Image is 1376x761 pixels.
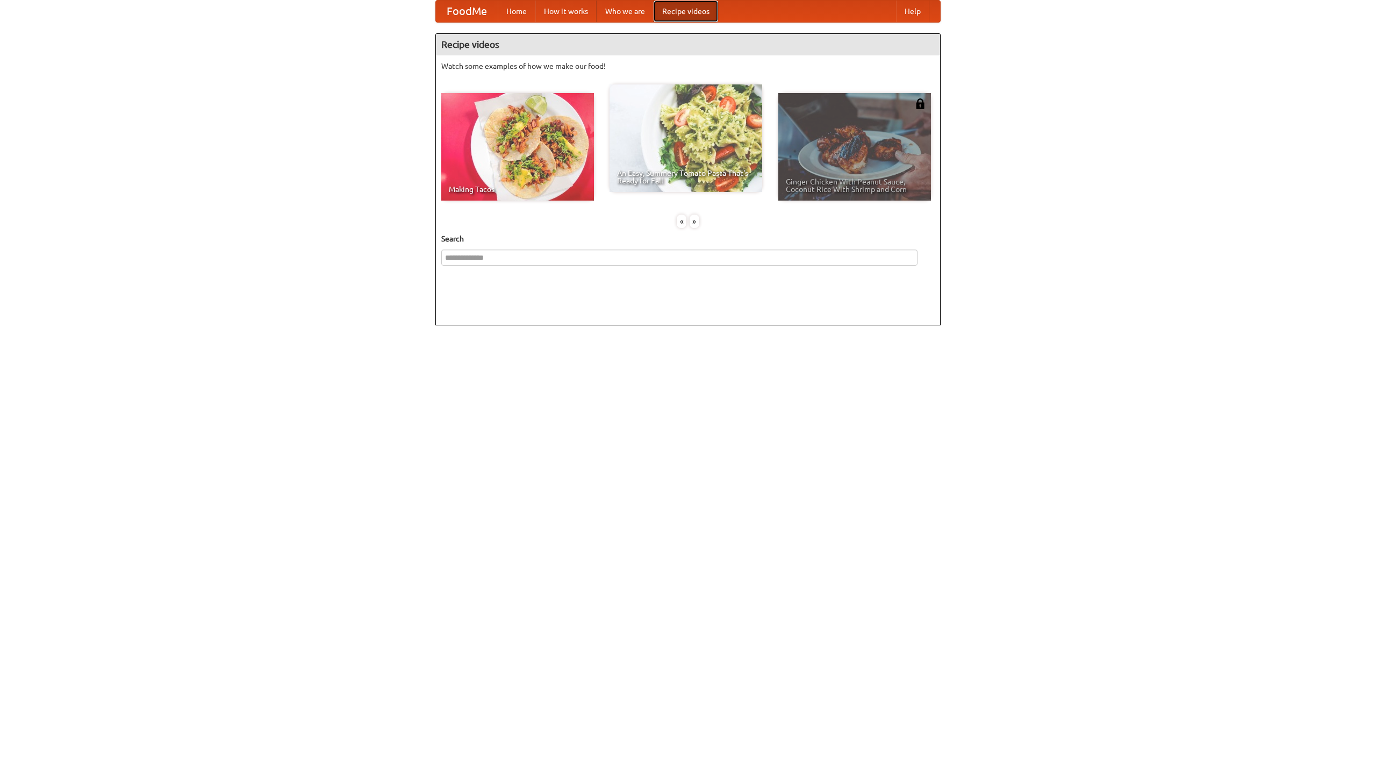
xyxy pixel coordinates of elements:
a: Help [896,1,929,22]
h4: Recipe videos [436,34,940,55]
div: » [690,215,699,228]
div: « [677,215,686,228]
a: Home [498,1,535,22]
a: How it works [535,1,597,22]
a: An Easy, Summery Tomato Pasta That's Ready for Fall [610,84,762,192]
a: Who we are [597,1,654,22]
a: Recipe videos [654,1,718,22]
a: Making Tacos [441,93,594,201]
a: FoodMe [436,1,498,22]
span: An Easy, Summery Tomato Pasta That's Ready for Fall [617,169,755,184]
span: Making Tacos [449,186,586,193]
p: Watch some examples of how we make our food! [441,61,935,72]
h5: Search [441,233,935,244]
img: 483408.png [915,98,926,109]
